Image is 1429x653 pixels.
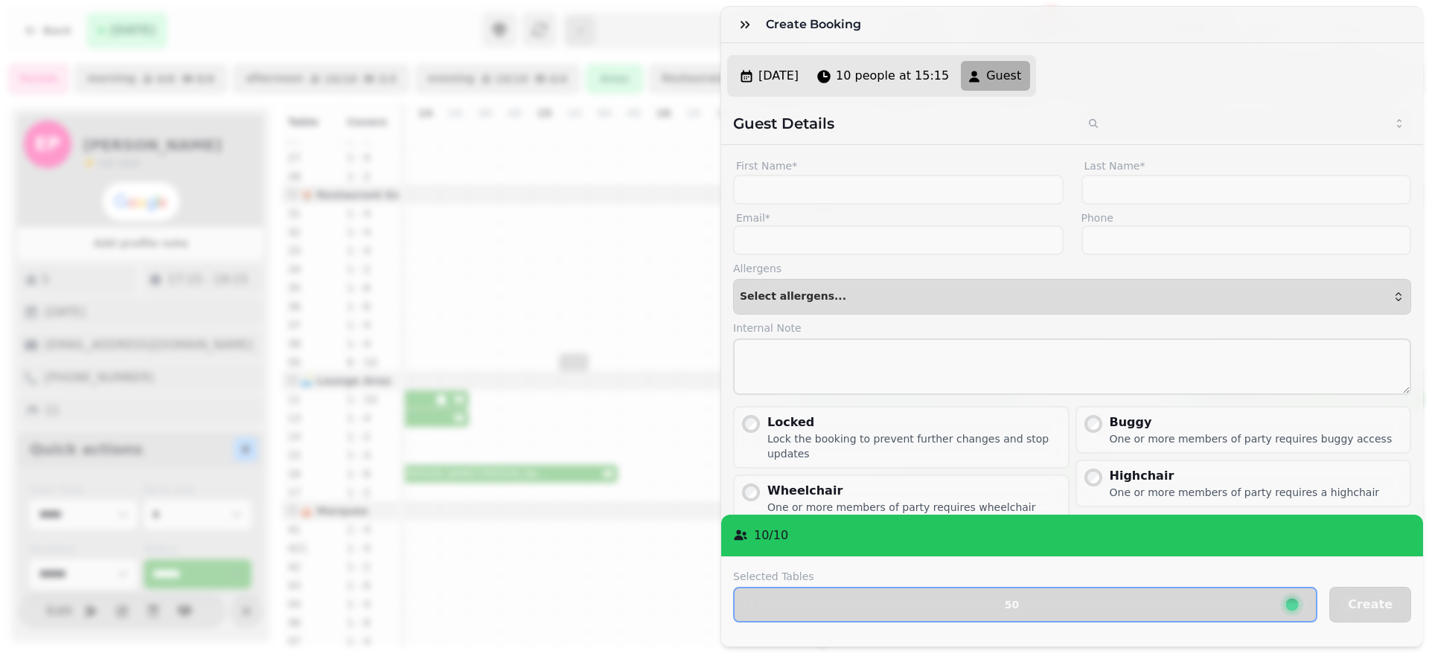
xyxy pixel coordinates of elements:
[1110,414,1393,431] div: Buggy
[1005,599,1019,610] p: 50
[733,279,1411,315] button: Select allergens...
[733,210,1064,225] label: Email*
[758,67,799,85] span: [DATE]
[766,16,867,33] h3: Create Booking
[1110,485,1380,500] div: One or more members of party requires a highchair
[733,587,1317,623] button: 50
[733,569,1317,584] label: Selected Tables
[1348,599,1393,611] span: Create
[754,527,788,544] p: 10 / 10
[1081,210,1412,225] label: Phone
[740,291,846,303] span: Select allergens...
[836,67,949,85] span: 10 people at 15:15
[767,414,1062,431] div: Locked
[1110,467,1380,485] div: Highchair
[767,482,1062,500] div: Wheelchair
[767,431,1062,461] div: Lock the booking to prevent further changes and stop updates
[733,113,1067,134] h2: Guest Details
[733,157,1064,175] label: First Name*
[1110,431,1393,446] div: One or more members of party requires buggy access
[1081,157,1412,175] label: Last Name*
[767,500,1062,530] div: One or more members of party requires wheelchair access
[733,321,1411,335] label: Internal Note
[986,67,1021,85] span: Guest
[1329,587,1411,623] button: Create
[733,261,1411,276] label: Allergens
